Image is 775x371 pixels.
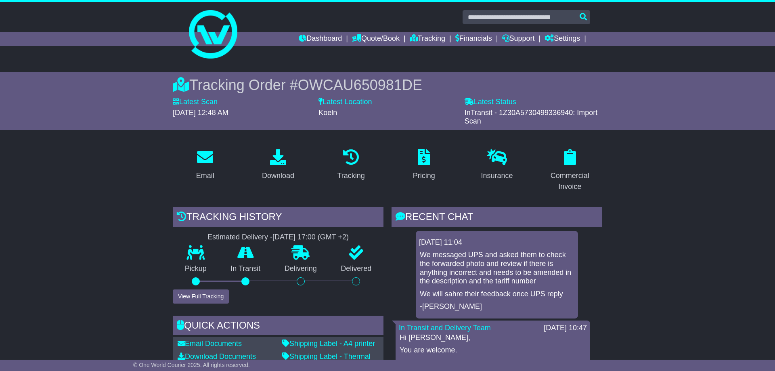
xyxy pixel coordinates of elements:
a: Financials [455,32,492,46]
a: Download [257,146,300,184]
div: RECENT CHAT [392,207,602,229]
p: We will sahre their feedback once UPS reply [420,290,574,299]
div: Quick Actions [173,316,383,337]
div: [DATE] 10:47 [544,324,587,333]
a: Email Documents [178,340,242,348]
a: Settings [545,32,580,46]
a: Commercial Invoice [537,146,602,195]
div: Tracking Order # [173,76,602,94]
div: Tracking [337,170,365,181]
a: Tracking [410,32,445,46]
a: Quote/Book [352,32,400,46]
div: Email [196,170,214,181]
p: Regards, [400,359,586,368]
a: Email [191,146,220,184]
div: Tracking history [173,207,383,229]
div: [DATE] 17:00 (GMT +2) [272,233,349,242]
div: [DATE] 11:04 [419,238,575,247]
p: We messaged UPS and asked them to check the forwarded photo and review if there is anything incor... [420,251,574,285]
p: Pickup [173,264,219,273]
a: Support [502,32,535,46]
span: OWCAU650981DE [298,77,422,93]
p: Hi [PERSON_NAME], [400,333,586,342]
a: Pricing [408,146,440,184]
p: Delivering [272,264,329,273]
label: Latest Location [318,98,372,107]
p: Delivered [329,264,384,273]
p: You are welcome. [400,346,586,355]
label: Latest Scan [173,98,218,107]
p: -[PERSON_NAME] [420,302,574,311]
div: Estimated Delivery - [173,233,383,242]
a: Shipping Label - Thermal printer [282,352,371,369]
a: In Transit and Delivery Team [399,324,491,332]
a: Shipping Label - A4 printer [282,340,375,348]
span: © One World Courier 2025. All rights reserved. [133,362,250,368]
a: Dashboard [299,32,342,46]
a: Download Documents [178,352,256,361]
div: Download [262,170,294,181]
a: Insurance [475,146,518,184]
span: Koeln [318,109,337,117]
label: Latest Status [465,98,516,107]
p: In Transit [219,264,273,273]
div: Insurance [481,170,513,181]
button: View Full Tracking [173,289,229,304]
a: Tracking [332,146,370,184]
span: InTransit - 1Z30A5730499336940: Import Scan [465,109,598,126]
div: Pricing [413,170,435,181]
div: Commercial Invoice [542,170,597,192]
span: [DATE] 12:48 AM [173,109,228,117]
